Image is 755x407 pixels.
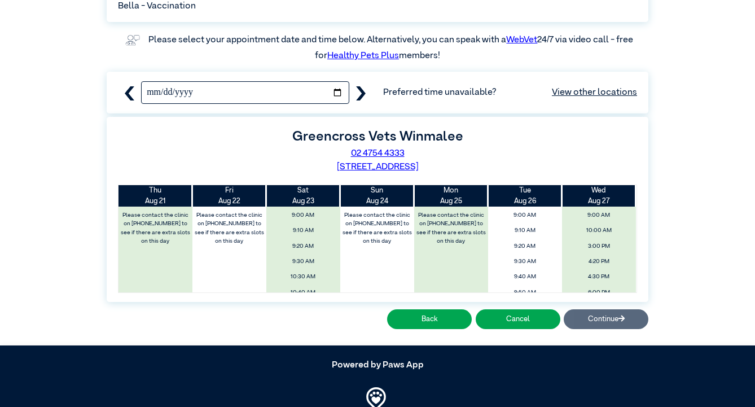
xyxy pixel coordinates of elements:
span: Preferred time unavailable? [383,86,637,99]
span: 9:20 AM [269,240,337,253]
span: 9:30 AM [491,255,559,268]
th: Aug 26 [488,185,562,207]
span: 9:30 AM [269,255,337,268]
span: 10:30 AM [269,270,337,283]
span: 4:30 PM [565,270,633,283]
label: Please select your appointment date and time below. Alternatively, you can speak with a 24/7 via ... [148,36,635,60]
a: WebVet [506,36,537,45]
label: Please contact the clinic on [PHONE_NUMBER] to see if there are extra slots on this day [341,209,413,248]
h5: Powered by Paws App [107,360,648,371]
label: Please contact the clinic on [PHONE_NUMBER] to see if there are extra slots on this day [194,209,266,248]
th: Aug 27 [562,185,636,207]
span: 9:20 AM [491,240,559,253]
span: 9:10 AM [269,224,337,237]
th: Aug 24 [340,185,414,207]
span: 4:20 PM [565,255,633,268]
a: 02 4754 4333 [351,149,405,158]
span: 10:00 AM [565,224,633,237]
span: 9:40 AM [491,270,559,283]
span: 9:00 AM [565,209,633,222]
a: [STREET_ADDRESS] [337,163,419,172]
th: Aug 25 [414,185,488,207]
span: 6:00 PM [565,286,633,299]
th: Aug 23 [266,185,340,207]
a: View other locations [552,86,637,99]
button: Back [387,309,472,329]
a: Healthy Pets Plus [327,51,399,60]
label: Greencross Vets Winmalee [292,130,463,143]
label: Please contact the clinic on [PHONE_NUMBER] to see if there are extra slots on this day [415,209,487,248]
span: 9:00 AM [491,209,559,222]
span: 3:00 PM [565,240,633,253]
label: Please contact the clinic on [PHONE_NUMBER] to see if there are extra slots on this day [120,209,192,248]
span: 9:00 AM [269,209,337,222]
th: Aug 22 [192,185,266,207]
span: 9:10 AM [491,224,559,237]
th: Aug 21 [118,185,192,207]
button: Cancel [476,309,560,329]
span: 10:40 AM [269,286,337,299]
span: 9:50 AM [491,286,559,299]
img: vet [122,31,143,49]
